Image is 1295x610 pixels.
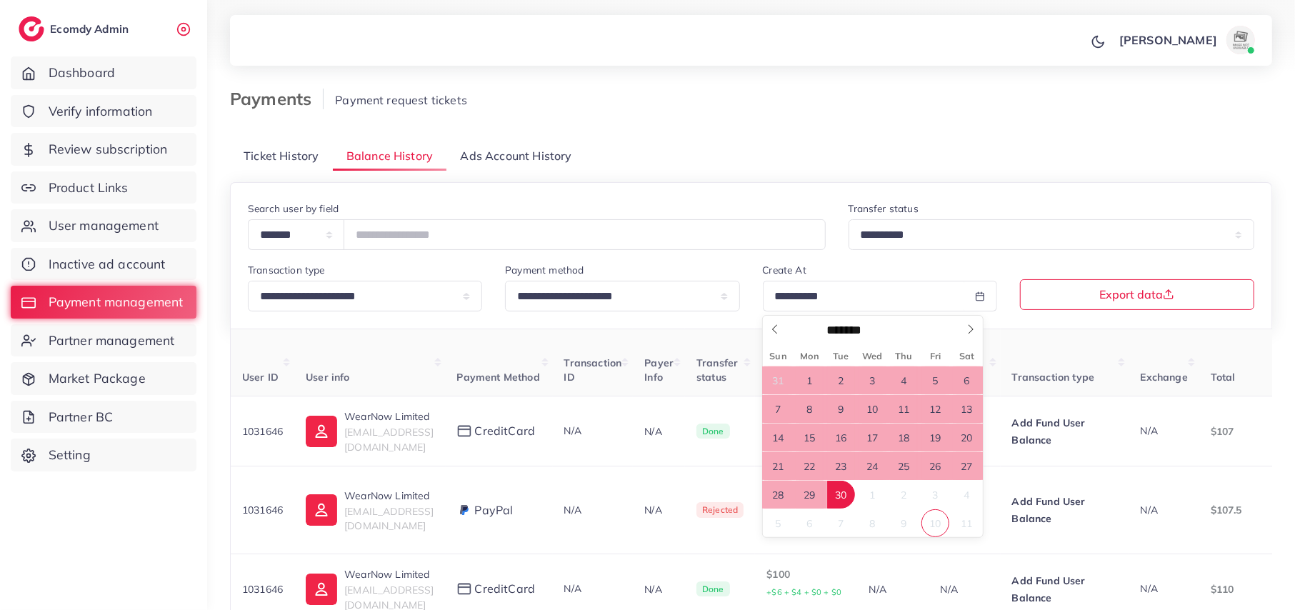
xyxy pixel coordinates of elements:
[696,356,738,384] span: Transfer status
[766,587,841,597] small: +$6 + $4 + $0 + $0
[49,255,166,274] span: Inactive ad account
[827,452,855,480] span: September 23, 2025
[849,201,919,216] label: Transfer status
[890,395,918,423] span: September 11, 2025
[1119,31,1217,49] p: [PERSON_NAME]
[941,581,989,598] p: N/A
[764,452,792,480] span: September 21, 2025
[794,351,826,361] span: Mon
[564,504,581,516] span: N/A
[244,148,319,164] span: Ticket History
[920,351,951,361] span: Fri
[1141,424,1158,437] span: N/A
[457,425,471,437] img: payment
[49,140,168,159] span: Review subscription
[869,581,918,598] p: N/A
[461,148,572,164] span: Ads Account History
[1141,504,1158,516] span: N/A
[953,366,981,394] span: September 6, 2025
[921,509,949,537] span: October 10, 2025
[306,371,349,384] span: User info
[49,64,115,82] span: Dashboard
[696,581,730,597] span: Done
[859,509,886,537] span: October 8, 2025
[564,356,622,384] span: Transaction ID
[11,56,196,89] a: Dashboard
[248,201,339,216] label: Search user by field
[19,16,44,41] img: logo
[763,351,794,361] span: Sun
[1211,371,1236,384] span: Total
[953,395,981,423] span: September 13, 2025
[11,171,196,204] a: Product Links
[1012,414,1118,449] p: Add Fund User Balance
[242,501,283,519] p: 1031646
[921,424,949,451] span: September 19, 2025
[1226,26,1255,54] img: avatar
[826,351,857,361] span: Tue
[644,581,674,598] p: N/A
[796,509,824,537] span: October 6, 2025
[306,574,337,605] img: ic-user-info.36bf1079.svg
[11,95,196,128] a: Verify information
[50,22,132,36] h2: Ecomdy Admin
[763,263,806,277] label: Create At
[796,452,824,480] span: September 22, 2025
[890,366,918,394] span: September 4, 2025
[953,424,981,451] span: September 20, 2025
[49,408,114,426] span: Partner BC
[1099,289,1174,300] span: Export data
[827,509,855,537] span: October 7, 2025
[457,583,471,595] img: payment
[951,351,983,361] span: Sat
[11,362,196,395] a: Market Package
[1012,493,1118,527] p: Add Fund User Balance
[344,566,434,583] p: WearNow Limited
[1141,582,1158,595] span: N/A
[1141,371,1188,384] span: Exchange
[796,481,824,509] span: September 29, 2025
[827,366,855,394] span: September 2, 2025
[230,89,324,109] h3: Payments
[49,216,159,235] span: User management
[696,502,744,518] span: Rejected
[49,179,129,197] span: Product Links
[644,501,674,519] p: N/A
[306,494,337,526] img: ic-user-info.36bf1079.svg
[11,209,196,242] a: User management
[921,366,949,394] span: September 5, 2025
[11,439,196,471] a: Setting
[11,401,196,434] a: Partner BC
[564,582,581,595] span: N/A
[953,481,981,509] span: October 4, 2025
[306,416,337,447] img: ic-user-info.36bf1079.svg
[49,102,153,121] span: Verify information
[764,481,792,509] span: September 28, 2025
[1012,572,1118,606] p: Add Fund User Balance
[764,424,792,451] span: September 14, 2025
[1012,371,1095,384] span: Transaction type
[11,133,196,166] a: Review subscription
[890,509,918,537] span: October 9, 2025
[248,263,325,277] label: Transaction type
[344,408,434,425] p: WearNow Limited
[857,351,889,361] span: Wed
[242,581,283,598] p: 1031646
[874,323,919,337] input: Year
[344,426,434,453] span: [EMAIL_ADDRESS][DOMAIN_NAME]
[505,263,584,277] label: Payment method
[457,503,471,517] img: payment
[827,424,855,451] span: September 16, 2025
[344,487,434,504] p: WearNow Limited
[953,509,981,537] span: October 11, 2025
[644,423,674,440] p: N/A
[859,481,886,509] span: October 1, 2025
[890,452,918,480] span: September 25, 2025
[859,424,886,451] span: September 17, 2025
[890,481,918,509] span: October 2, 2025
[564,424,581,437] span: N/A
[1020,279,1254,310] button: Export data
[764,395,792,423] span: September 7, 2025
[11,248,196,281] a: Inactive ad account
[890,424,918,451] span: September 18, 2025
